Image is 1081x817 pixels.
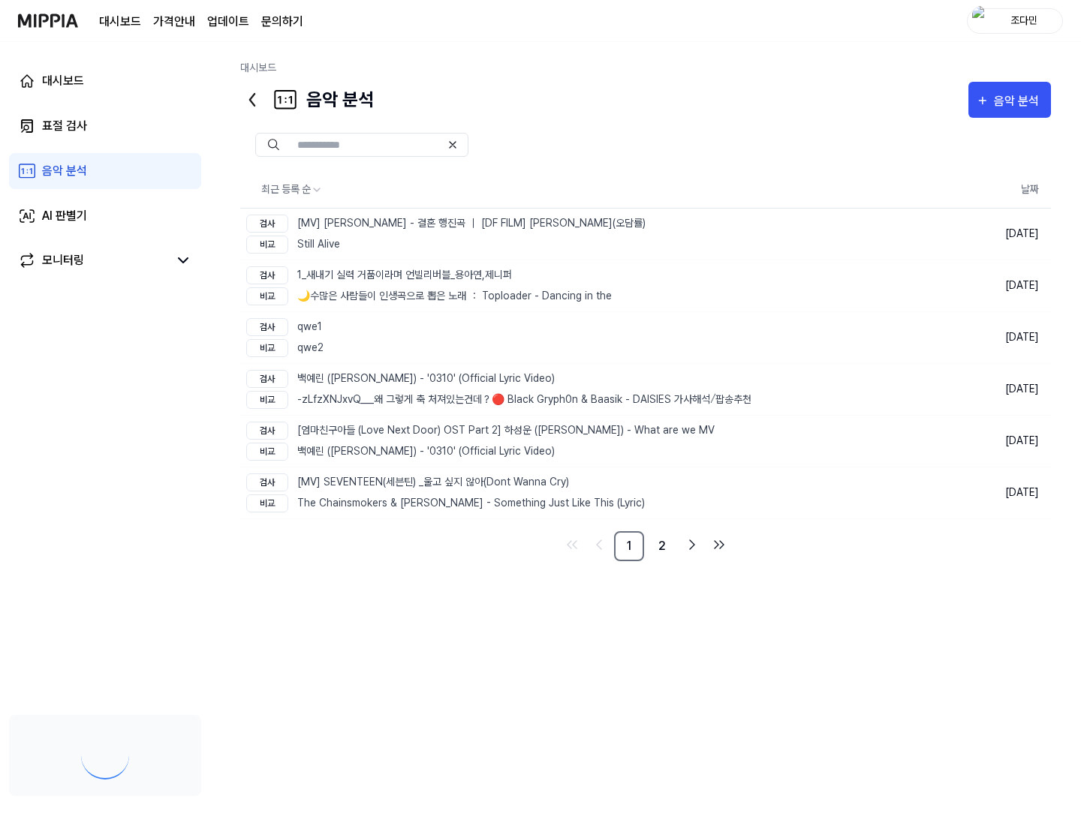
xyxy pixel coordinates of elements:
img: profile [972,6,990,36]
div: 모니터링 [42,251,84,269]
td: [DATE] [889,467,1051,518]
div: 음악 분석 [994,92,1043,111]
a: 검사[엄마친구아들 (Love Next Door) OST Part 2] 하성운 ([PERSON_NAME]) - What are we MV비교백예린 ([PERSON_NAME]) ... [240,416,889,467]
div: 백예린 ([PERSON_NAME]) - '0310' (Official Lyric Video) [246,443,715,461]
div: 표절 검사 [42,117,87,135]
a: 음악 분석 [9,153,201,189]
button: 가격안내 [153,13,195,31]
div: 대시보드 [42,72,84,90]
div: 비교 [246,236,288,254]
div: 검사 [246,266,288,284]
div: 🌙수많은 사람들이 인생곡으로 뽑은 노래 ： Toploader - Dancing in the [246,287,612,305]
a: Go to previous page [587,533,611,557]
a: 1 [614,531,644,561]
a: 2 [647,531,677,561]
button: 음악 분석 [968,82,1051,118]
a: Go to next page [680,533,704,557]
a: AI 판별기 [9,198,201,234]
div: [MV] SEVENTEEN(세븐틴) _울고 싶지 않아(Dont Wanna Cry) [246,473,645,491]
div: 검사 [246,215,288,233]
div: 음악 분석 [240,82,374,118]
a: 대시보드 [240,62,276,74]
a: 문의하기 [261,13,303,31]
div: 음악 분석 [42,162,87,180]
div: 백예린 ([PERSON_NAME]) - '0310' (Official Lyric Video) [246,370,751,388]
div: 검사 [246,370,288,388]
a: 검사백예린 ([PERSON_NAME]) - '0310' (Official Lyric Video)비교-zLfzXNJxvQ___왜 그렇게 축 처져있는건데？🔴 Black Gryph... [240,364,889,415]
img: Search [268,139,279,151]
a: 표절 검사 [9,108,201,144]
div: -zLfzXNJxvQ___왜 그렇게 축 처져있는건데？🔴 Black Gryph0n & Baasik - DAISIES 가사해석⧸팝송추천 [246,391,751,409]
td: [DATE] [889,415,1051,467]
td: [DATE] [889,260,1051,311]
a: 대시보드 [9,63,201,99]
td: [DATE] [889,208,1051,260]
div: The Chainsmokers & [PERSON_NAME] - Something Just Like This (Lyric) [246,494,645,512]
div: qwe2 [246,339,324,357]
div: 검사 [246,473,288,491]
a: 모니터링 [18,251,168,269]
a: 검사1_새내기 실력 거품이라며 언빌리버블_용아연,제니퍼비교🌙수많은 사람들이 인생곡으로 뽑은 노래 ： Toploader - Dancing in the [240,260,889,311]
button: profile조다민 [967,8,1063,34]
a: 검사qwe1비교qwe2 [240,312,889,363]
div: 비교 [246,287,288,305]
div: 비교 [246,443,288,461]
nav: pagination [240,531,1051,561]
a: 대시보드 [99,13,141,31]
div: 조다민 [995,12,1053,29]
div: Still Alive [246,236,646,254]
div: 1_새내기 실력 거품이라며 언빌리버블_용아연,제니퍼 [246,266,612,284]
div: 비교 [246,494,288,512]
div: AI 판별기 [42,207,87,225]
div: [엄마친구아들 (Love Next Door) OST Part 2] 하성운 ([PERSON_NAME]) - What are we MV [246,422,715,440]
a: 검사[MV] [PERSON_NAME] - 결혼 행진곡 ｜ [DF FILM] [PERSON_NAME](오담률)비교Still Alive [240,209,889,260]
div: 비교 [246,339,288,357]
a: 업데이트 [207,13,249,31]
div: 비교 [246,391,288,409]
div: qwe1 [246,318,324,336]
td: [DATE] [889,311,1051,363]
div: 검사 [246,422,288,440]
a: Go to first page [560,533,584,557]
div: [MV] [PERSON_NAME] - 결혼 행진곡 ｜ [DF FILM] [PERSON_NAME](오담률) [246,215,646,233]
div: 검사 [246,318,288,336]
a: Go to last page [707,533,731,557]
a: 검사[MV] SEVENTEEN(세븐틴) _울고 싶지 않아(Dont Wanna Cry)비교The Chainsmokers & [PERSON_NAME] - Something Jus... [240,467,889,518]
td: [DATE] [889,363,1051,415]
th: 날짜 [889,172,1051,208]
